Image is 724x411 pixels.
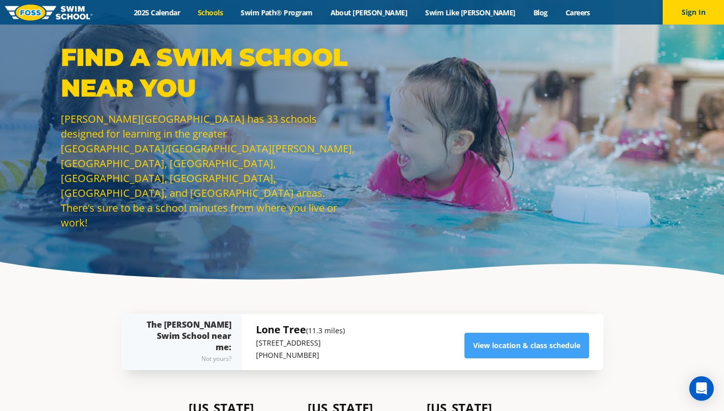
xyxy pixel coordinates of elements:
img: FOSS Swim School Logo [5,5,92,20]
a: Blog [524,8,556,17]
a: Schools [189,8,232,17]
a: About [PERSON_NAME] [321,8,416,17]
div: The [PERSON_NAME] Swim School near me: [142,319,231,365]
p: [PERSON_NAME][GEOGRAPHIC_DATA] has 33 schools designed for learning in the greater [GEOGRAPHIC_DA... [61,111,357,230]
div: Open Intercom Messenger [689,376,714,401]
a: Swim Path® Program [232,8,321,17]
p: [STREET_ADDRESS] [256,337,345,349]
p: Find a Swim School Near You [61,42,357,103]
h5: Lone Tree [256,323,345,337]
small: (11.3 miles) [306,326,345,335]
div: Not yours? [142,353,231,365]
a: Careers [556,8,599,17]
p: [PHONE_NUMBER] [256,349,345,361]
a: Swim Like [PERSON_NAME] [416,8,525,17]
a: 2025 Calendar [125,8,189,17]
a: View location & class schedule [464,333,589,358]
